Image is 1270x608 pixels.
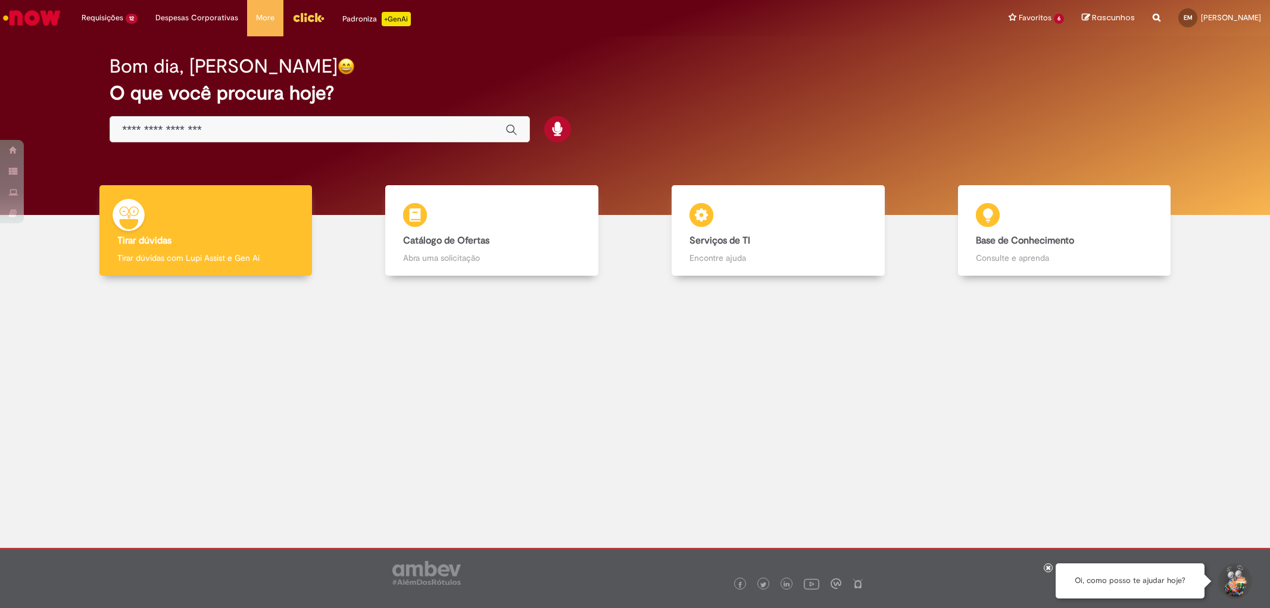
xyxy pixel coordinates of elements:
a: Base de Conhecimento Consulte e aprenda [921,185,1207,276]
img: happy-face.png [338,58,355,75]
b: Base de Conhecimento [976,235,1074,247]
p: +GenAi [382,12,411,26]
span: 12 [126,14,138,24]
div: Oi, como posso te ajudar hoje? [1056,563,1205,598]
span: More [256,12,274,24]
h2: Bom dia, [PERSON_NAME] [110,56,338,77]
a: Rascunhos [1082,13,1135,24]
button: Iniciar Conversa de Suporte [1216,563,1252,599]
a: Serviços de TI Encontre ajuda [635,185,922,276]
img: logo_footer_ambev_rotulo_gray.png [392,561,461,585]
b: Catálogo de Ofertas [403,235,489,247]
img: logo_footer_youtube.png [804,576,819,591]
span: Requisições [82,12,123,24]
img: logo_footer_workplace.png [831,578,841,589]
img: click_logo_yellow_360x200.png [292,8,324,26]
p: Tirar dúvidas com Lupi Assist e Gen Ai [117,252,294,264]
span: Despesas Corporativas [155,12,238,24]
p: Consulte e aprenda [976,252,1153,264]
span: Rascunhos [1092,12,1135,23]
img: ServiceNow [1,6,63,30]
img: logo_footer_twitter.png [760,582,766,588]
img: logo_footer_facebook.png [737,582,743,588]
p: Abra uma solicitação [403,252,580,264]
img: logo_footer_naosei.png [853,578,863,589]
span: [PERSON_NAME] [1201,13,1261,23]
h2: O que você procura hoje? [110,83,1160,104]
span: EM [1184,14,1193,21]
b: Tirar dúvidas [117,235,171,247]
a: Catálogo de Ofertas Abra uma solicitação [349,185,635,276]
div: Padroniza [342,12,411,26]
b: Serviços de TI [689,235,750,247]
img: logo_footer_linkedin.png [784,581,790,588]
span: Favoritos [1019,12,1051,24]
span: 6 [1054,14,1064,24]
p: Encontre ajuda [689,252,866,264]
a: Tirar dúvidas Tirar dúvidas com Lupi Assist e Gen Ai [63,185,349,276]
